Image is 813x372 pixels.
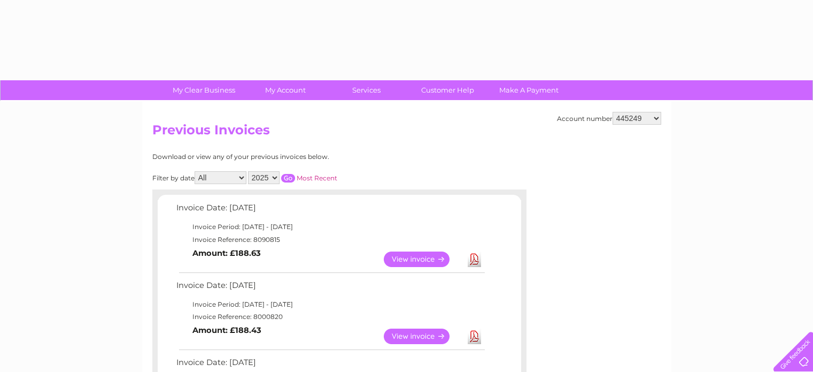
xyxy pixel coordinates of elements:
[174,221,486,233] td: Invoice Period: [DATE] - [DATE]
[174,233,486,246] td: Invoice Reference: 8090815
[485,80,573,100] a: Make A Payment
[174,298,486,311] td: Invoice Period: [DATE] - [DATE]
[384,329,462,344] a: View
[468,252,481,267] a: Download
[174,310,486,323] td: Invoice Reference: 8000820
[160,80,248,100] a: My Clear Business
[174,201,486,221] td: Invoice Date: [DATE]
[297,174,337,182] a: Most Recent
[192,325,261,335] b: Amount: £188.43
[384,252,462,267] a: View
[322,80,411,100] a: Services
[174,278,486,298] td: Invoice Date: [DATE]
[241,80,329,100] a: My Account
[557,112,661,125] div: Account number
[404,80,492,100] a: Customer Help
[468,329,481,344] a: Download
[192,248,261,258] b: Amount: £188.63
[152,153,433,161] div: Download or view any of your previous invoices below.
[152,171,433,184] div: Filter by date
[152,123,661,143] h2: Previous Invoices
